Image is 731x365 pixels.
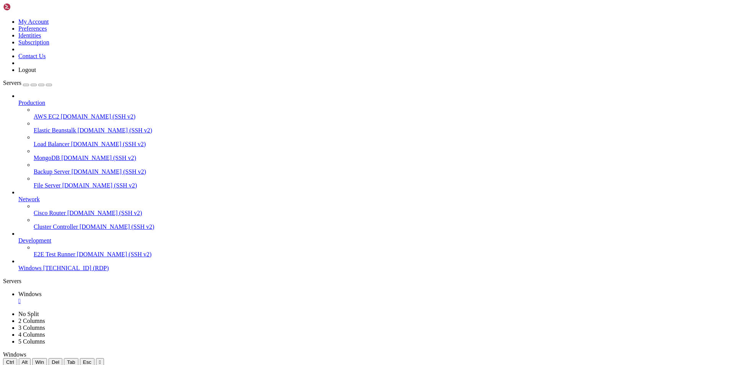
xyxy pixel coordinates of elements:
[34,217,728,230] li: Cluster Controller [DOMAIN_NAME] (SSH v2)
[18,99,728,106] a: Production
[18,324,45,331] a: 3 Columns
[34,134,728,148] li: Load Balancer [DOMAIN_NAME] (SSH v2)
[18,39,49,46] a: Subscription
[52,359,59,365] span: Del
[34,203,728,217] li: Cisco Router [DOMAIN_NAME] (SSH v2)
[71,141,146,147] span: [DOMAIN_NAME] (SSH v2)
[18,32,41,39] a: Identities
[22,359,28,365] span: Alt
[34,127,76,134] span: Elastic Beanstalk
[34,251,75,257] span: E2E Test Runner
[6,359,14,365] span: Ctrl
[99,359,101,365] div: 
[78,127,153,134] span: [DOMAIN_NAME] (SSH v2)
[34,155,728,161] a: MongoDB [DOMAIN_NAME] (SSH v2)
[18,338,45,345] a: 5 Columns
[18,331,45,338] a: 4 Columns
[83,359,91,365] span: Esc
[18,291,728,305] a: Windows
[18,67,36,73] a: Logout
[34,223,728,230] a: Cluster Controller [DOMAIN_NAME] (SSH v2)
[18,318,45,324] a: 2 Columns
[34,210,66,216] span: Cisco Router
[3,80,52,86] a: Servers
[18,53,46,59] a: Contact Us
[18,25,47,32] a: Preferences
[18,311,39,317] a: No Split
[3,80,21,86] span: Servers
[43,265,109,271] span: [TECHNICAL_ID] (RDP)
[34,251,728,258] a: E2E Test Runner [DOMAIN_NAME] (SSH v2)
[18,189,728,230] li: Network
[61,113,136,120] span: [DOMAIN_NAME] (SSH v2)
[34,106,728,120] li: AWS EC2 [DOMAIN_NAME] (SSH v2)
[18,258,728,272] li: Windows [TECHNICAL_ID] (RDP)
[34,141,70,147] span: Load Balancer
[18,99,45,106] span: Production
[34,223,78,230] span: Cluster Controller
[34,161,728,175] li: Backup Server [DOMAIN_NAME] (SSH v2)
[35,359,44,365] span: Win
[67,359,75,365] span: Tab
[18,18,49,25] a: My Account
[3,351,26,358] span: Windows
[34,168,728,175] a: Backup Server [DOMAIN_NAME] (SSH v2)
[18,298,728,305] a: 
[34,182,61,189] span: File Server
[34,182,728,189] a: File Server [DOMAIN_NAME] (SSH v2)
[34,210,728,217] a: Cisco Router [DOMAIN_NAME] (SSH v2)
[18,196,40,202] span: Network
[34,127,728,134] a: Elastic Beanstalk [DOMAIN_NAME] (SSH v2)
[62,182,137,189] span: [DOMAIN_NAME] (SSH v2)
[67,210,142,216] span: [DOMAIN_NAME] (SSH v2)
[18,237,728,244] a: Development
[34,148,728,161] li: MongoDB [DOMAIN_NAME] (SSH v2)
[61,155,136,161] span: [DOMAIN_NAME] (SSH v2)
[71,168,146,175] span: [DOMAIN_NAME] (SSH v2)
[18,230,728,258] li: Development
[34,175,728,189] li: File Server [DOMAIN_NAME] (SSH v2)
[18,265,42,271] span: Windows
[34,120,728,134] li: Elastic Beanstalk [DOMAIN_NAME] (SSH v2)
[34,168,70,175] span: Backup Server
[18,93,728,189] li: Production
[18,237,51,244] span: Development
[34,113,59,120] span: AWS EC2
[18,265,728,272] a: Windows [TECHNICAL_ID] (RDP)
[18,196,728,203] a: Network
[34,141,728,148] a: Load Balancer [DOMAIN_NAME] (SSH v2)
[34,244,728,258] li: E2E Test Runner [DOMAIN_NAME] (SSH v2)
[3,278,728,285] div: Servers
[3,3,47,11] img: Shellngn
[80,223,154,230] span: [DOMAIN_NAME] (SSH v2)
[34,113,728,120] a: AWS EC2 [DOMAIN_NAME] (SSH v2)
[77,251,152,257] span: [DOMAIN_NAME] (SSH v2)
[18,291,42,297] span: Windows
[34,155,60,161] span: MongoDB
